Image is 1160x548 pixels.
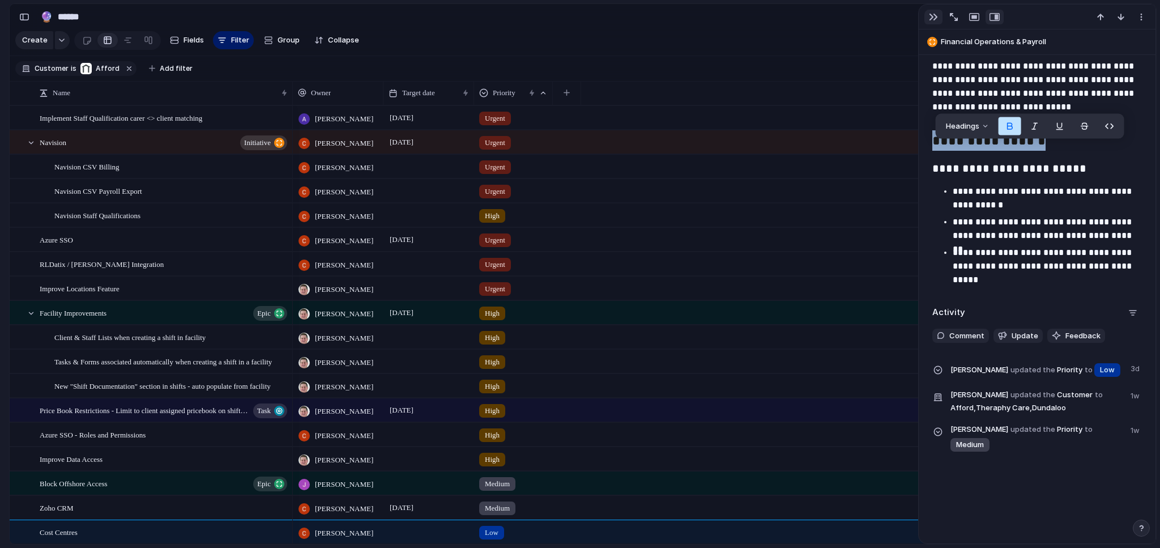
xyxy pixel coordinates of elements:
[54,330,206,343] span: Client & Staff Lists when creating a shift in facility
[387,135,416,149] span: [DATE]
[1047,329,1105,343] button: Feedback
[315,162,373,173] span: [PERSON_NAME]
[485,356,500,368] span: High
[946,121,979,132] span: Headings
[1085,424,1093,435] span: to
[950,424,1008,435] span: [PERSON_NAME]
[1012,330,1038,342] span: Update
[1100,364,1115,376] span: Low
[54,355,272,368] span: Tasks & Forms associated automatically when creating a shift in a facility
[1131,388,1142,402] span: 1w
[315,235,373,247] span: [PERSON_NAME]
[950,423,1124,453] span: Priority
[485,308,500,319] span: High
[69,62,79,75] button: is
[315,381,373,393] span: [PERSON_NAME]
[244,135,271,151] span: initiative
[253,477,287,491] button: Epic
[1010,424,1055,435] span: updated the
[932,306,965,319] h2: Activity
[40,477,108,490] span: Block Offshore Access
[315,284,373,295] span: [PERSON_NAME]
[315,333,373,344] span: [PERSON_NAME]
[950,364,1008,376] span: [PERSON_NAME]
[485,162,505,173] span: Urgent
[310,31,364,49] button: Collapse
[96,63,120,74] span: Afford
[315,503,373,515] span: [PERSON_NAME]
[78,62,122,75] button: Afford
[40,282,120,295] span: Improve Locations Feature
[257,403,271,419] span: Task
[315,260,373,271] span: [PERSON_NAME]
[485,381,500,392] span: High
[387,111,416,125] span: [DATE]
[1010,389,1055,401] span: updated the
[1131,423,1142,436] span: 1w
[40,233,73,246] span: Azure SSO
[328,35,359,46] span: Collapse
[142,61,199,77] button: Add filter
[40,501,74,514] span: Zoho CRM
[160,63,193,74] span: Add filter
[315,430,373,441] span: [PERSON_NAME]
[315,406,373,417] span: [PERSON_NAME]
[53,87,70,99] span: Name
[1095,389,1103,401] span: to
[315,528,373,539] span: [PERSON_NAME]
[950,389,1008,401] span: [PERSON_NAME]
[485,210,500,222] span: High
[1010,364,1055,376] span: updated the
[949,330,984,342] span: Comment
[40,257,164,270] span: RLDatix / [PERSON_NAME] Integration
[950,402,1066,414] span: Afford , Theraphy Care , Dundaloo
[15,31,53,49] button: Create
[1065,330,1101,342] span: Feedback
[1085,364,1093,376] span: to
[402,87,435,99] span: Target date
[257,476,271,492] span: Epic
[253,306,287,321] button: Epic
[485,527,498,538] span: Low
[485,235,505,246] span: Urgent
[71,63,76,74] span: is
[315,454,373,466] span: [PERSON_NAME]
[932,329,989,343] button: Comment
[40,306,106,319] span: Facility Improvements
[184,35,204,46] span: Fields
[485,405,500,417] span: High
[950,388,1124,414] span: Customer
[485,430,500,441] span: High
[939,117,996,135] button: Headings
[485,259,505,270] span: Urgent
[485,332,500,343] span: High
[950,361,1124,378] span: Priority
[315,138,373,149] span: [PERSON_NAME]
[40,452,103,465] span: Improve Data Access
[485,454,500,465] span: High
[485,186,505,197] span: Urgent
[485,478,510,490] span: Medium
[315,211,373,222] span: [PERSON_NAME]
[54,160,120,173] span: Navision CSV Billing
[315,113,373,125] span: [PERSON_NAME]
[35,63,69,74] span: Customer
[1131,361,1142,375] span: 3d
[315,479,373,490] span: [PERSON_NAME]
[40,428,146,441] span: Azure SSO - Roles and Permissions
[257,305,271,321] span: Epic
[315,308,373,320] span: [PERSON_NAME]
[993,329,1043,343] button: Update
[40,111,202,124] span: Implement Staff Qualification carer <> client matching
[231,35,249,46] span: Filter
[315,357,373,368] span: [PERSON_NAME]
[258,31,305,49] button: Group
[493,87,515,99] span: Priority
[387,306,416,320] span: [DATE]
[40,525,78,538] span: Cost Centres
[387,501,416,515] span: [DATE]
[485,283,505,295] span: Urgent
[253,403,287,418] button: Task
[40,403,250,417] span: Price Book Restrictions - Limit to client assigned pricebook on shift creation
[54,379,271,392] span: New "Shift Documentation" section in shifts - auto populate from facility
